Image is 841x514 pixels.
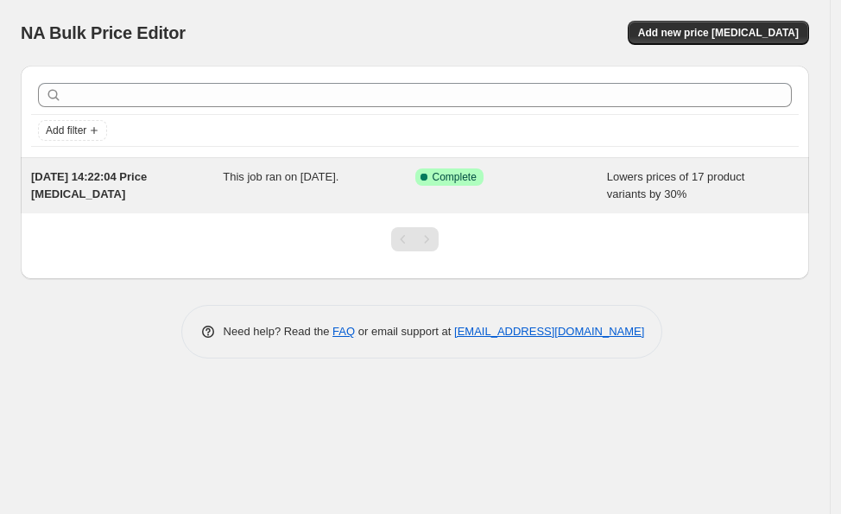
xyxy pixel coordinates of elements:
[433,170,477,184] span: Complete
[21,23,186,42] span: NA Bulk Price Editor
[38,120,107,141] button: Add filter
[332,325,355,338] a: FAQ
[628,21,809,45] button: Add new price [MEDICAL_DATA]
[638,26,799,40] span: Add new price [MEDICAL_DATA]
[46,124,86,137] span: Add filter
[223,170,338,183] span: This job ran on [DATE].
[391,227,439,251] nav: Pagination
[224,325,333,338] span: Need help? Read the
[355,325,454,338] span: or email support at
[31,170,147,200] span: [DATE] 14:22:04 Price [MEDICAL_DATA]
[607,170,745,200] span: Lowers prices of 17 product variants by 30%
[454,325,644,338] a: [EMAIL_ADDRESS][DOMAIN_NAME]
